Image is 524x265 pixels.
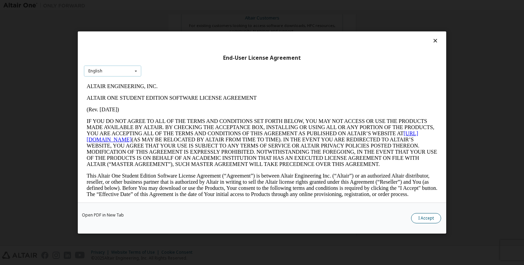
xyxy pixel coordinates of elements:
p: (Rev. [DATE]) [3,26,353,32]
div: English [88,69,102,73]
p: IF YOU DO NOT AGREE TO ALL OF THE TERMS AND CONDITIONS SET FORTH BELOW, YOU MAY NOT ACCESS OR USE... [3,38,353,87]
p: This Altair One Student Edition Software License Agreement (“Agreement”) is between Altair Engine... [3,92,353,117]
div: End-User License Agreement [84,55,440,61]
p: ALTAIR ONE STUDENT EDITION SOFTWARE LICENSE AGREEMENT [3,14,353,20]
button: I Accept [411,213,441,223]
a: Open PDF in New Tab [82,213,124,217]
a: [URL][DOMAIN_NAME] [3,50,334,62]
p: ALTAIR ENGINEERING, INC. [3,3,353,9]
